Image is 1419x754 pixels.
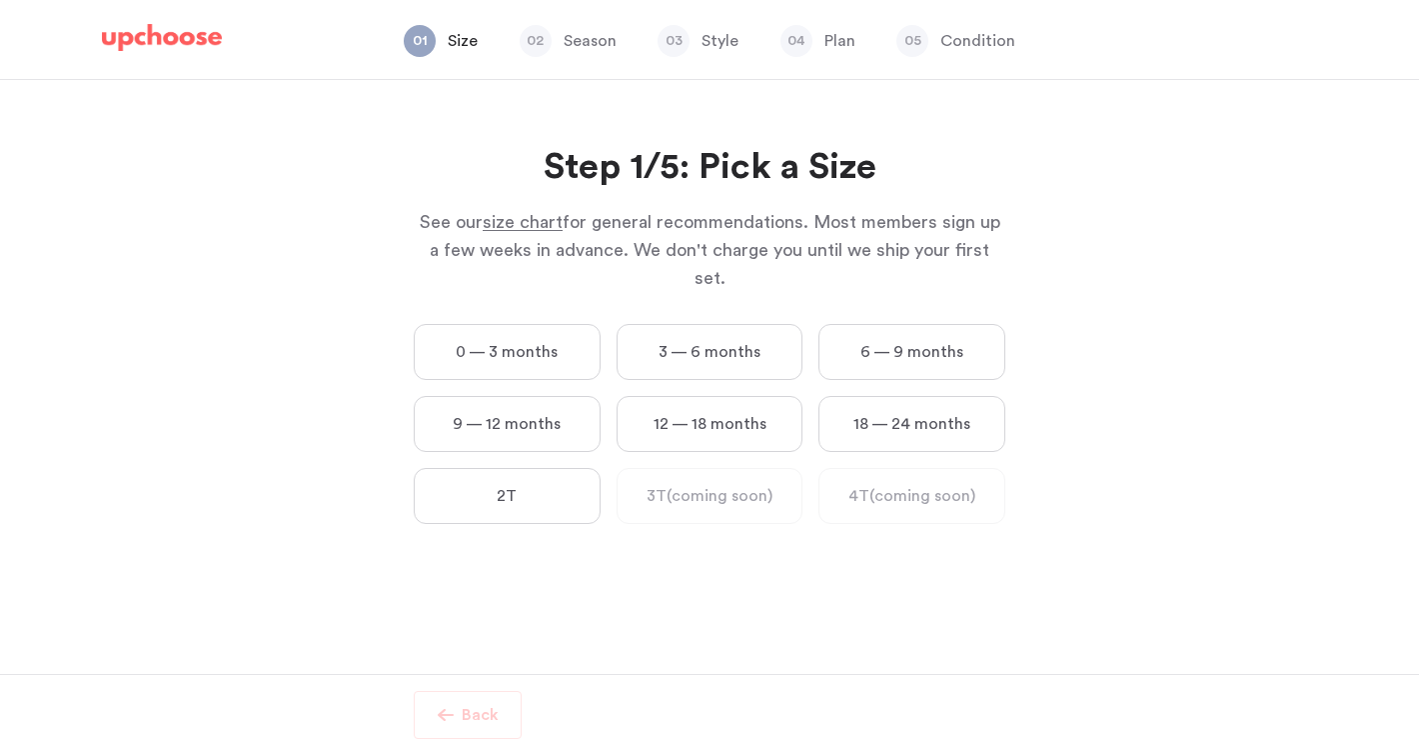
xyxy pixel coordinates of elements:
[414,324,601,380] label: 0 — 3 months
[102,24,222,61] a: UpChoose
[414,144,1005,192] h2: Step 1/5: Pick a Size
[818,396,1005,452] label: 18 — 24 months
[414,468,601,524] label: 2T
[896,25,928,57] span: 05
[617,396,803,452] label: 12 — 18 months
[617,468,803,524] label: 3T (coming soon)
[414,396,601,452] label: 9 — 12 months
[448,29,478,53] p: Size
[617,324,803,380] label: 3 — 6 months
[564,29,617,53] p: Season
[818,468,1005,524] label: 4T (coming soon)
[414,208,1005,292] p: See our for general recommendations. Most members sign up a few weeks in advance. We don't charge...
[483,213,563,231] span: size chart
[702,29,738,53] p: Style
[462,703,499,727] p: Back
[414,691,522,739] button: Back
[824,29,855,53] p: Plan
[404,25,436,57] span: 01
[818,324,1005,380] label: 6 — 9 months
[102,24,222,52] img: UpChoose
[780,25,812,57] span: 04
[658,25,690,57] span: 03
[520,25,552,57] span: 02
[940,29,1015,53] p: Condition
